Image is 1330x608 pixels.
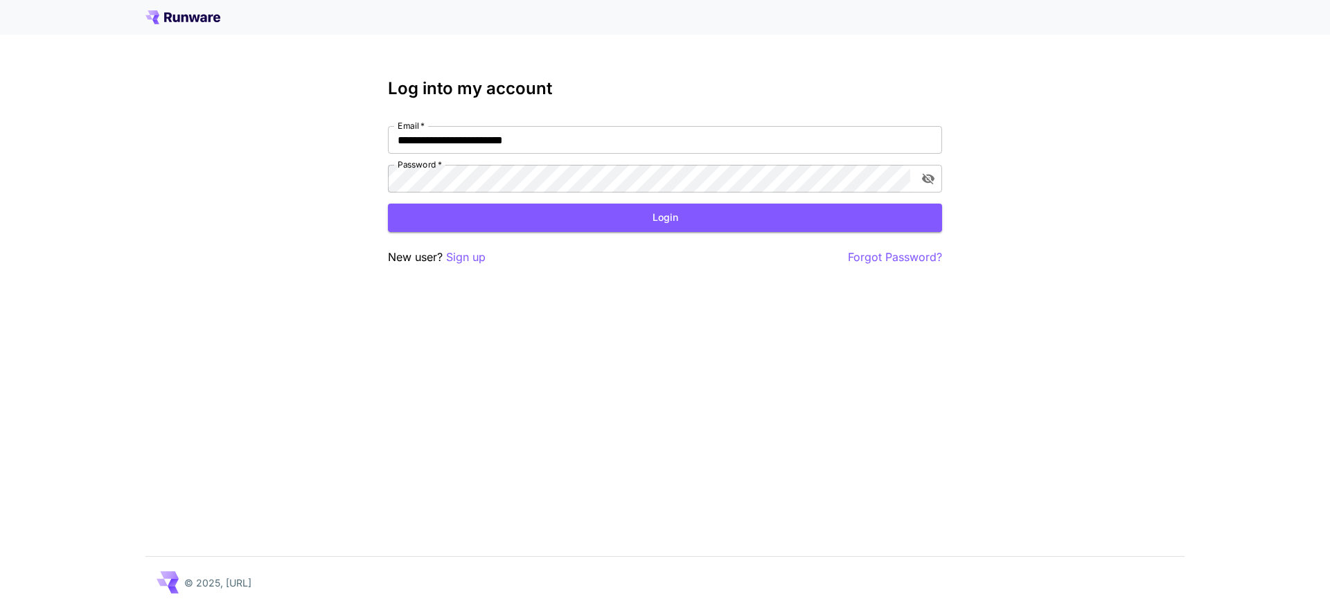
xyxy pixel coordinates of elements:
[916,166,941,191] button: toggle password visibility
[398,120,425,132] label: Email
[848,249,942,266] button: Forgot Password?
[388,204,942,232] button: Login
[398,159,442,170] label: Password
[388,249,486,266] p: New user?
[184,575,251,590] p: © 2025, [URL]
[446,249,486,266] button: Sign up
[388,79,942,98] h3: Log into my account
